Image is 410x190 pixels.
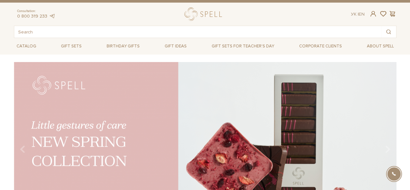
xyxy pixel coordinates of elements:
[184,7,225,21] a: logo
[358,11,359,17] span: |
[351,11,357,17] a: Ук
[17,9,55,13] span: Consultation:
[17,13,47,19] a: 0 800 319 233
[14,26,381,38] input: Search
[14,41,39,51] a: Catalog
[49,13,55,19] a: telegram
[104,41,142,51] a: Birthday gifts
[364,41,396,51] a: About Spell
[381,26,396,38] button: Search
[162,41,189,51] a: Gift ideas
[351,11,365,17] div: En
[297,41,345,52] a: Corporate clients
[58,41,84,51] a: Gift sets
[209,41,277,52] a: Gift sets for Teacher's Day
